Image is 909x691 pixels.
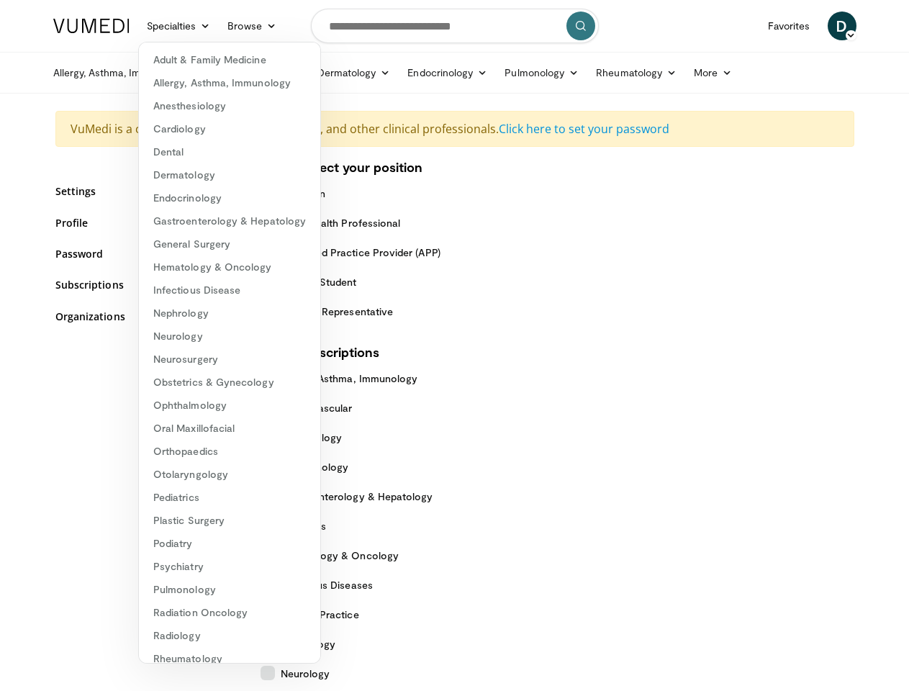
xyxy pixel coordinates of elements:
a: Endocrinology [139,186,320,209]
a: Infectious Disease [139,279,320,302]
a: More [685,58,741,87]
a: Rheumatology [139,647,320,670]
a: Subscriptions [55,277,239,292]
span: Hematology & Oncology [281,548,399,563]
a: Podiatry [139,532,320,555]
input: Search topics, interventions [311,9,599,43]
span: Infectious Diseases [281,577,373,592]
a: D [828,12,856,40]
a: Dermatology [139,163,320,186]
a: Radiology [139,624,320,647]
a: Favorites [759,12,819,40]
a: Rheumatology [587,58,685,87]
a: Settings [55,184,239,199]
a: Browse [219,12,285,40]
a: Oral Maxillofacial [139,417,320,440]
a: Pulmonology [139,578,320,601]
a: Adult & Family Medicine [139,48,320,71]
a: Specialties [138,12,220,40]
a: Allergy, Asthma, Immunology [45,58,209,87]
a: Hematology & Oncology [139,256,320,279]
a: Psychiatry [139,555,320,578]
a: Dental [139,140,320,163]
a: Endocrinology [399,58,496,87]
a: General Surgery [139,232,320,256]
a: Click here to set your password [499,121,669,137]
div: Specialties [138,42,321,664]
a: Neurosurgery [139,348,320,371]
a: Otolaryngology [139,463,320,486]
a: Radiation Oncology [139,601,320,624]
a: Password [55,246,239,261]
a: Anesthesiology [139,94,320,117]
a: Pulmonology [496,58,587,87]
span: Gastroenterology & Hepatology [281,489,433,504]
span: Allied Health Professional [281,215,401,230]
a: Plastic Surgery [139,509,320,532]
a: Profile [55,215,239,230]
a: Organizations [55,309,239,324]
a: Obstetrics & Gynecology [139,371,320,394]
span: Advanced Practice Provider (APP) [281,245,440,260]
a: Orthopaedics [139,440,320,463]
img: VuMedi Logo [53,19,130,33]
a: Cardiology [139,117,320,140]
a: Dermatology [309,58,399,87]
a: Neurology [139,325,320,348]
a: Allergy, Asthma, Immunology [139,71,320,94]
div: VuMedi is a community of physicians, dentists, and other clinical professionals. [55,111,854,147]
a: Ophthalmology [139,394,320,417]
a: Gastroenterology & Hepatology [139,209,320,232]
strong: Please select your position [261,159,422,175]
span: Allergy, Asthma, Immunology [281,371,418,386]
a: Pediatrics [139,486,320,509]
a: Nephrology [139,302,320,325]
span: Neurology [281,666,330,681]
span: Industry Representative [281,304,394,319]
